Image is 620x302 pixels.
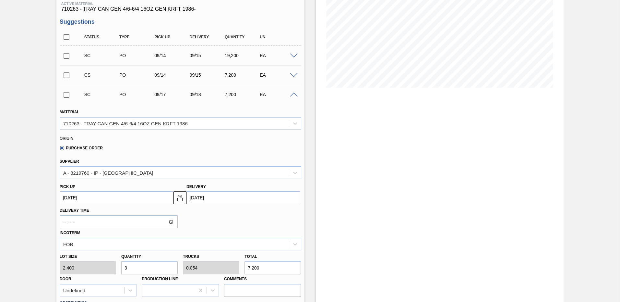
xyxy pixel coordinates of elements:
div: Suggestion Created [83,53,122,58]
div: Type [118,35,157,39]
div: Purchase order [118,72,157,78]
label: Comments [224,274,301,284]
div: EA [258,53,297,58]
div: Quantity [223,35,262,39]
div: EA [258,92,297,97]
input: mm/dd/yyyy [60,191,173,204]
div: Purchase order [118,53,157,58]
label: Lot size [60,252,116,261]
div: Undefined [63,287,85,293]
label: Delivery Time [60,206,178,215]
h3: Suggestions [60,19,301,25]
label: Total [244,254,257,259]
span: Active Material [61,2,300,6]
div: A - 8219760 - IP - [GEOGRAPHIC_DATA] [63,170,153,175]
label: Pick up [60,184,76,189]
div: Changed Suggestion [83,72,122,78]
img: locked [176,194,184,202]
label: Door [60,277,71,281]
div: 09/14/2025 [153,53,192,58]
div: UN [258,35,297,39]
div: Purchase order [118,92,157,97]
div: 09/17/2025 [153,92,192,97]
label: Production Line [142,277,178,281]
label: Material [60,110,79,114]
div: 19,200 [223,53,262,58]
input: mm/dd/yyyy [186,191,300,204]
div: 7,200 [223,92,262,97]
div: Delivery [188,35,227,39]
label: Incoterm [60,231,80,235]
div: Pick up [153,35,192,39]
div: Status [83,35,122,39]
label: Purchase Order [60,146,103,150]
div: EA [258,72,297,78]
div: 09/14/2025 [153,72,192,78]
div: 09/15/2025 [188,72,227,78]
label: Trucks [183,254,199,259]
div: 710263 - TRAY CAN GEN 4/6-6/4 16OZ GEN KRFT 1986- [63,120,189,126]
label: Quantity [121,254,141,259]
div: 09/18/2025 [188,92,227,97]
label: Delivery [186,184,206,189]
button: locked [173,191,186,204]
div: Suggestion Created [83,92,122,97]
label: Origin [60,136,74,141]
span: 710263 - TRAY CAN GEN 4/6-6/4 16OZ GEN KRFT 1986- [61,6,300,12]
label: Supplier [60,159,79,164]
div: 7,200 [223,72,262,78]
div: FOB [63,241,73,247]
div: 09/15/2025 [188,53,227,58]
